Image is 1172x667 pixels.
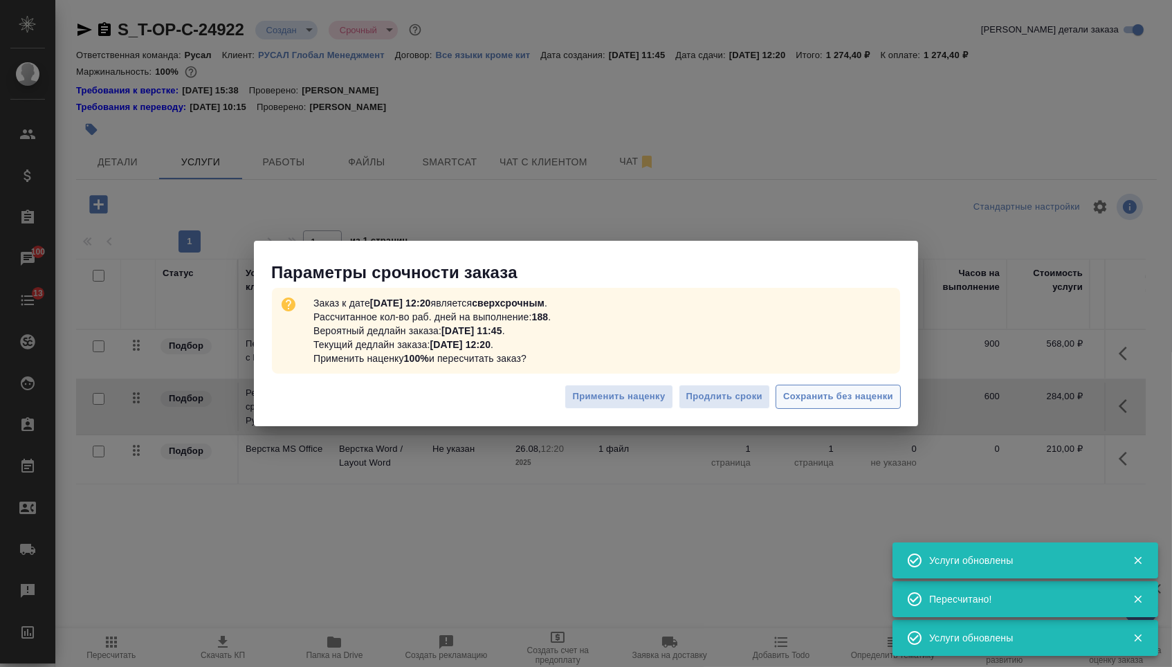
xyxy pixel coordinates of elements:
[532,311,549,322] b: 188
[271,262,918,284] p: Параметры срочности заказа
[686,389,762,405] span: Продлить сроки
[929,554,1112,567] div: Услуги обновлены
[430,339,491,350] b: [DATE] 12:20
[565,385,672,409] button: Применить наценку
[1124,632,1152,644] button: Закрыть
[404,353,429,364] b: 100%
[572,389,665,405] span: Применить наценку
[929,631,1112,645] div: Услуги обновлены
[929,592,1112,606] div: Пересчитано!
[776,385,901,409] button: Сохранить без наценки
[472,298,544,309] b: сверхсрочным
[783,389,893,405] span: Сохранить без наценки
[1124,554,1152,567] button: Закрыть
[1124,593,1152,605] button: Закрыть
[679,385,770,409] button: Продлить сроки
[370,298,431,309] b: [DATE] 12:20
[441,325,502,336] b: [DATE] 11:45
[308,291,556,371] p: Заказ к дате является . Рассчитанное кол-во раб. дней на выполнение: . Вероятный дедлайн заказа: ...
